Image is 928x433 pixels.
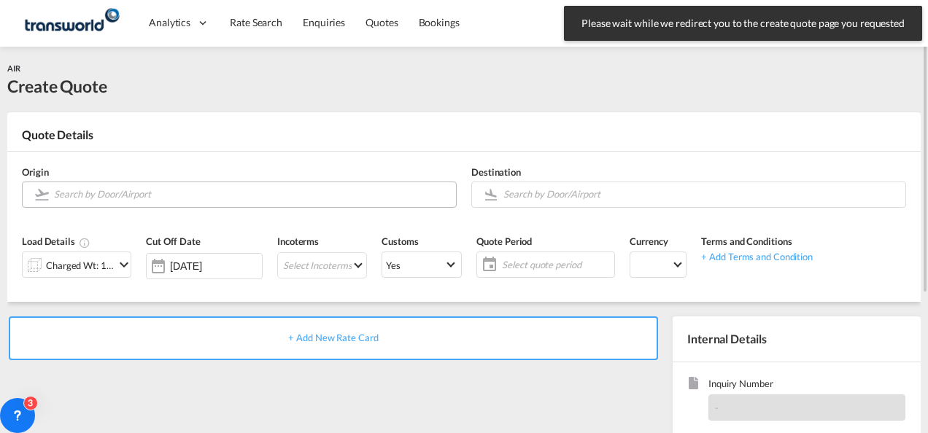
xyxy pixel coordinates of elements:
md-select: Select Currency [630,251,687,278]
md-select: Select Incoterms [277,252,367,278]
div: Charged Wt: 1.00 KGicon-chevron-down [22,251,131,278]
img: f753ae806dec11f0841701cdfdf085c0.png [22,7,120,39]
span: Currency [630,235,668,247]
span: + Add New Rate Card [288,332,378,343]
div: Internal Details [673,316,921,362]
md-icon: icon-chevron-down [115,256,133,273]
input: Search by Door/Airport [503,182,898,207]
span: Destination [471,166,521,178]
input: Select [170,260,262,272]
span: Customs [382,235,418,247]
input: Search by Door/Airport [54,182,449,207]
span: AIR [7,63,20,73]
span: - [715,402,719,413]
span: Please wait while we redirect you to the create quote page you requested [577,16,909,31]
span: Terms and Conditions [701,235,792,247]
div: + Add New Rate Card [9,316,658,360]
span: Analytics [149,15,190,30]
div: Charged Wt: 1.00 KG [46,255,115,276]
md-icon: Chargeable Weight [79,237,90,249]
md-select: Select Customs: Yes [382,251,462,278]
span: Enquiries [303,16,345,28]
span: Rate Search [230,16,282,28]
div: Yes [386,260,401,271]
span: Origin [22,166,48,178]
div: + Add Terms and Condition [701,249,813,263]
div: Quote Details [7,127,921,150]
span: Select quote period [498,254,614,275]
span: Select quote period [502,258,611,271]
md-icon: icon-calendar [477,256,495,273]
span: Cut Off Date [146,235,201,247]
span: Quote Period [476,235,532,247]
div: Create Quote [7,74,107,98]
span: Inquiry Number [708,377,905,394]
span: Incoterms [277,235,319,247]
span: Quotes [366,16,398,28]
span: Bookings [419,16,460,28]
span: Load Details [22,235,90,247]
